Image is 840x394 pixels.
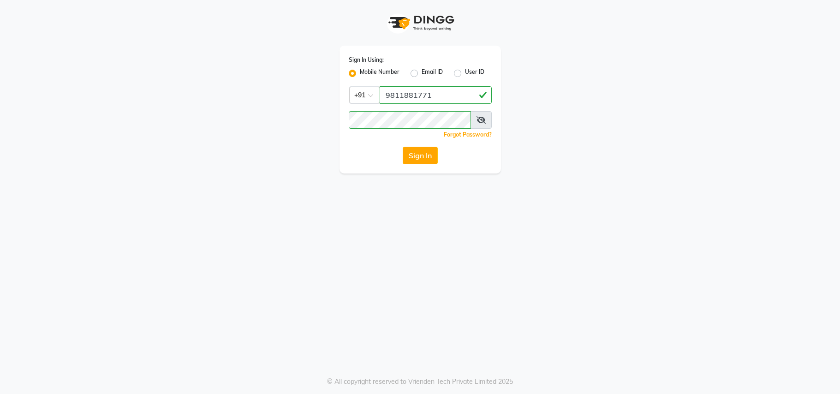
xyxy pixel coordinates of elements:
label: User ID [465,68,484,79]
img: logo1.svg [383,9,457,36]
label: Email ID [422,68,443,79]
label: Sign In Using: [349,56,384,64]
a: Forgot Password? [444,131,492,138]
input: Username [380,86,492,104]
input: Username [349,111,471,129]
button: Sign In [403,147,438,164]
label: Mobile Number [360,68,399,79]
